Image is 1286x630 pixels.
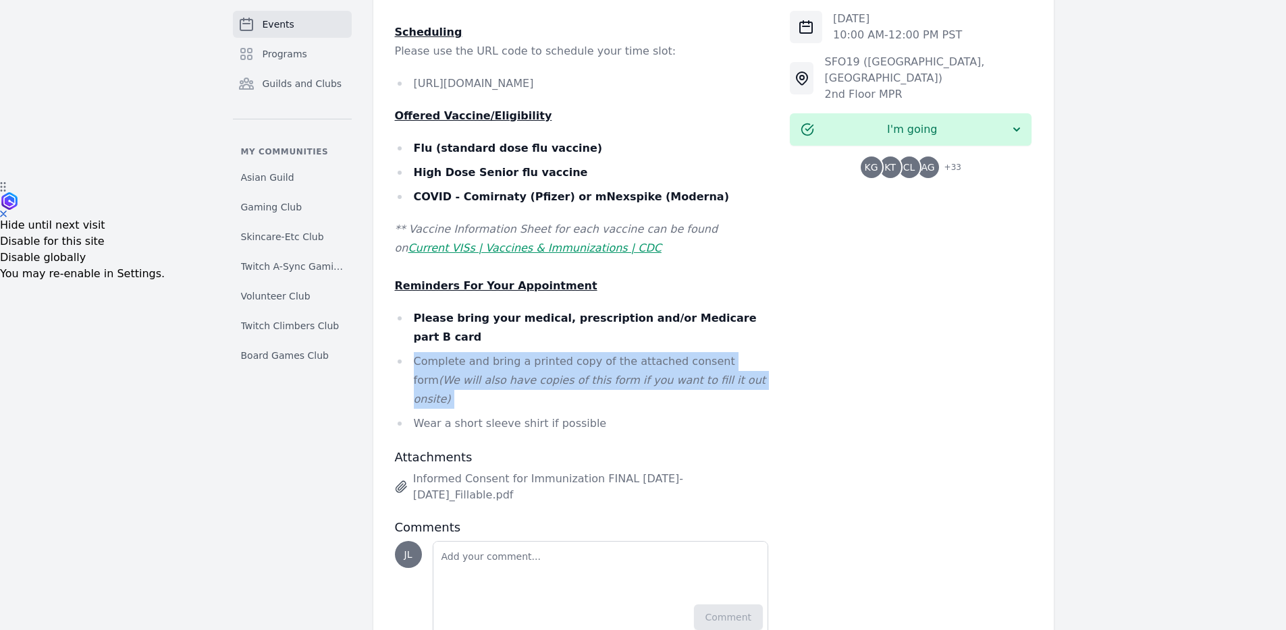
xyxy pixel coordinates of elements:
u: Scheduling [395,26,462,38]
span: Skincare-Etc Club [241,230,324,244]
span: Guilds and Clubs [263,77,342,90]
u: Reminders For Your Appointment [395,279,597,292]
a: Skincare-Etc Club [233,225,352,249]
strong: COVID - Comirnaty (Pfizer) or mNexspike (Moderna) [414,190,729,203]
button: I'm going [790,113,1032,146]
em: (We will also have copies of this form if you want to fill it out onsite) [414,374,766,405]
li: Wear a short sleeve shirt if possible [395,414,769,433]
span: Gaming Club [241,200,302,214]
span: Twitch Climbers Club [241,319,340,333]
h3: Attachments [395,449,769,465]
a: Current VISs | Vaccines & Immunizations | CDC [408,241,661,254]
h3: Comments [395,519,769,536]
a: Programs [233,40,352,67]
span: Asian Guild [241,171,294,184]
a: Gaming Club [233,195,352,219]
span: KG [865,163,878,172]
span: + 33 [936,159,961,178]
span: Volunteer Club [241,289,311,303]
p: 10:00 AM - 12:00 PM PST [833,27,962,43]
strong: High Dose Senior flu vaccine [414,166,588,179]
span: Events [263,18,294,31]
span: KT [884,163,896,172]
a: Twitch Climbers Club [233,314,352,338]
span: AG [921,163,935,172]
span: JL [404,550,412,559]
a: Twitch A-Sync Gaming (TAG) Club [233,254,352,279]
a: Informed Consent for Immunization FINAL [DATE]-[DATE]_Fillable.pdf [395,471,769,503]
span: CL [903,163,915,172]
u: Offered Vaccine/Eligibility [395,109,552,122]
span: Twitch A-Sync Gaming (TAG) Club [241,260,344,273]
p: Please use the URL code to schedule your time slot: [395,42,769,61]
nav: Sidebar [233,11,352,368]
strong: Flu (standard dose flu vaccine) [414,142,603,154]
strong: Please bring your medical, prescription and/or Medicare part B card [414,312,757,343]
button: Comment [694,604,763,630]
a: Volunteer Club [233,284,352,308]
a: Asian Guild [233,165,352,190]
li: [URL][DOMAIN_NAME] [395,74,769,93]
span: I'm going [814,121,1010,138]
span: Board Games Club [241,349,329,362]
a: Events [233,11,352,38]
a: Board Games Club [233,343,352,368]
span: Programs [263,47,307,61]
p: My communities [233,146,352,157]
em: ** Vaccine Information Sheet for each vaccine can be found on [395,223,718,254]
div: SFO19 ([GEOGRAPHIC_DATA], [GEOGRAPHIC_DATA]) [824,54,1032,86]
a: Guilds and Clubs [233,70,352,97]
li: Complete and bring a printed copy of the attached consent form [395,352,769,409]
p: [DATE] [833,11,962,27]
div: 2nd Floor MPR [824,86,1032,103]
